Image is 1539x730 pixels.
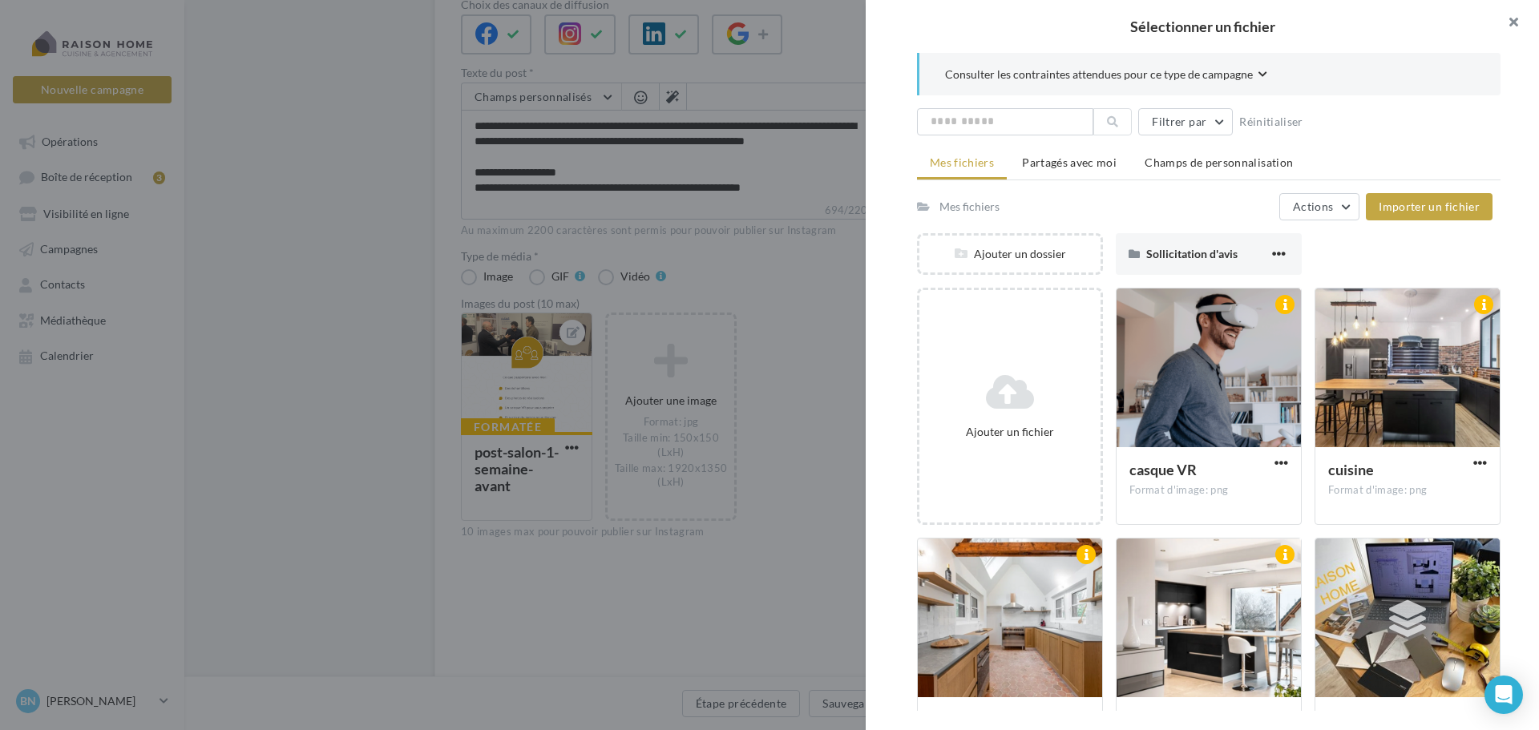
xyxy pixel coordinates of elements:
[939,199,1000,215] div: Mes fichiers
[931,711,984,728] span: cuisine2
[1145,155,1293,169] span: Champs de personnalisation
[945,66,1267,86] button: Consulter les contraintes attendues pour ce type de campagne
[1484,676,1523,714] div: Open Intercom Messenger
[945,67,1253,83] span: Consulter les contraintes attendues pour ce type de campagne
[1379,200,1480,213] span: Importer un fichier
[891,19,1513,34] h2: Sélectionner un fichier
[1146,247,1238,260] span: Sollicitation d'avis
[1129,483,1288,498] div: Format d'image: png
[1328,461,1374,478] span: cuisine
[1366,193,1493,220] button: Importer un fichier
[1129,711,1183,728] span: cuisine3
[1328,483,1487,498] div: Format d'image: png
[1129,461,1197,478] span: casque VR
[926,424,1094,440] div: Ajouter un fichier
[919,246,1101,262] div: Ajouter un dossier
[1233,112,1310,131] button: Réinitialiser
[930,155,994,169] span: Mes fichiers
[1138,108,1233,135] button: Filtrer par
[1293,200,1333,213] span: Actions
[1022,155,1117,169] span: Partagés avec moi
[1279,193,1359,220] button: Actions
